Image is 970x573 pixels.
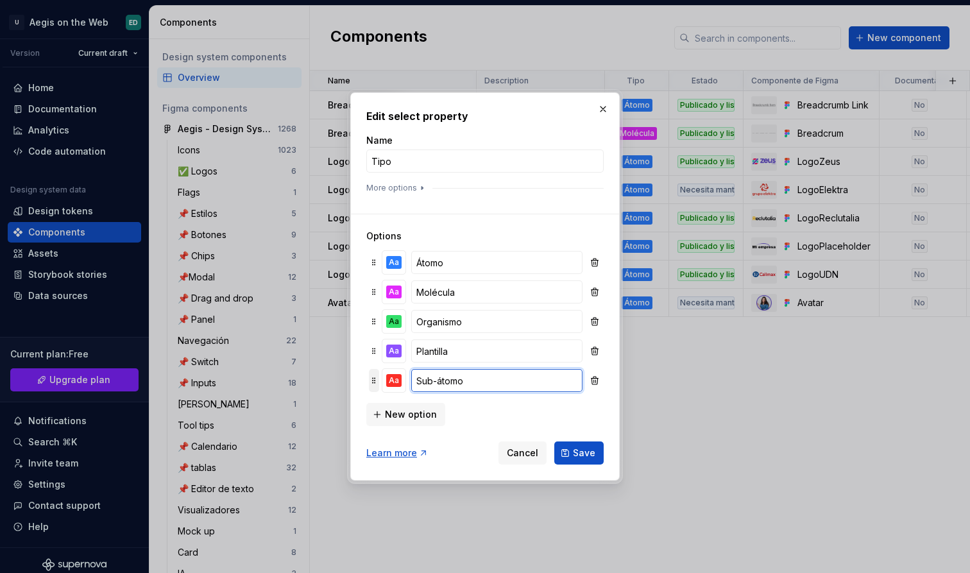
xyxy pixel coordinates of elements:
[573,447,595,459] span: Save
[366,230,604,243] h3: Options
[366,108,604,124] h2: Edit select property
[498,441,547,465] button: Cancel
[382,251,405,274] button: Aa
[382,339,405,363] button: Aa
[554,441,604,465] button: Save
[382,280,405,304] button: Aa
[382,310,405,333] button: Aa
[366,183,427,193] button: More options
[386,374,402,387] div: Aa
[386,315,402,328] div: Aa
[382,369,405,392] button: Aa
[385,408,437,421] span: New option
[386,286,402,298] div: Aa
[386,256,402,269] div: Aa
[507,447,538,459] span: Cancel
[366,447,429,459] a: Learn more
[386,345,402,357] div: Aa
[366,403,445,426] button: New option
[366,134,393,147] label: Name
